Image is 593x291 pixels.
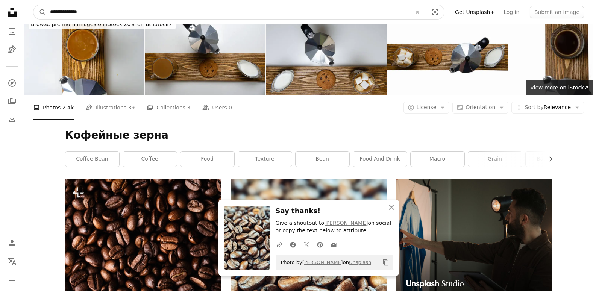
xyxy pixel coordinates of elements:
[379,256,392,269] button: Copy to clipboard
[276,220,393,235] p: Give a shoutout to on social or copy the text below to attribute.
[5,112,20,127] a: Download History
[31,21,124,27] span: Browse premium images on iStock |
[450,6,499,18] a: Get Unsplash+
[5,253,20,268] button: Language
[231,280,387,286] a: brown coffee beans in close up photography
[276,206,393,217] h3: Say thanks!
[238,152,292,167] a: texture
[417,104,437,110] span: License
[426,5,444,19] button: Visual search
[29,20,176,29] div: 20% off at iStock ↗
[296,152,349,167] a: bean
[65,152,119,167] a: coffee bean
[5,5,20,21] a: Home — Unsplash
[24,15,144,95] img: Glass cup of coffee, coffee maker and dessert. Top view.
[187,103,190,112] span: 3
[499,6,524,18] a: Log in
[33,5,444,20] form: Find visuals sitewide
[466,104,495,110] span: Orientation
[5,76,20,91] a: Explore
[525,104,543,110] span: Sort by
[387,15,508,95] img: Glass cup of coffee, coffee maker and dessert. View from above.
[5,42,20,57] a: Illustrations
[128,103,135,112] span: 39
[324,220,368,226] a: [PERSON_NAME]
[24,15,180,33] a: Browse premium images on iStock|20% off at iStock↗
[266,15,387,95] img: Glass cup of coffee, coffee maker and dessert. View from above.
[229,103,232,112] span: 0
[180,152,234,167] a: food
[353,152,407,167] a: food and drink
[86,95,135,120] a: Illustrations 39
[5,271,20,286] button: Menu
[511,102,584,114] button: Sort byRelevance
[33,5,46,19] button: Search Unsplash
[526,152,579,167] a: background
[403,102,450,114] button: License
[468,152,522,167] a: grain
[327,237,340,252] a: Share over email
[530,6,584,18] button: Submit an image
[313,237,327,252] a: Share on Pinterest
[544,152,552,167] button: scroll list to the right
[300,237,313,252] a: Share on Twitter
[5,235,20,250] a: Log in / Sign up
[286,237,300,252] a: Share on Facebook
[202,95,232,120] a: Users 0
[302,259,343,265] a: [PERSON_NAME]
[147,95,190,120] a: Collections 3
[123,152,177,167] a: coffee
[145,15,265,95] img: Glass cup of coffee, coffee maker and dessert. View from above.
[5,94,20,109] a: Collections
[349,259,371,265] a: Unsplash
[530,85,588,91] span: View more on iStock ↗
[277,256,372,268] span: Photo by on
[409,5,426,19] button: Clear
[526,80,593,95] a: View more on iStock↗
[5,24,20,39] a: Photos
[411,152,464,167] a: macro
[525,104,571,111] span: Relevance
[65,129,552,142] h1: Кофейные зерна
[452,102,508,114] button: Orientation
